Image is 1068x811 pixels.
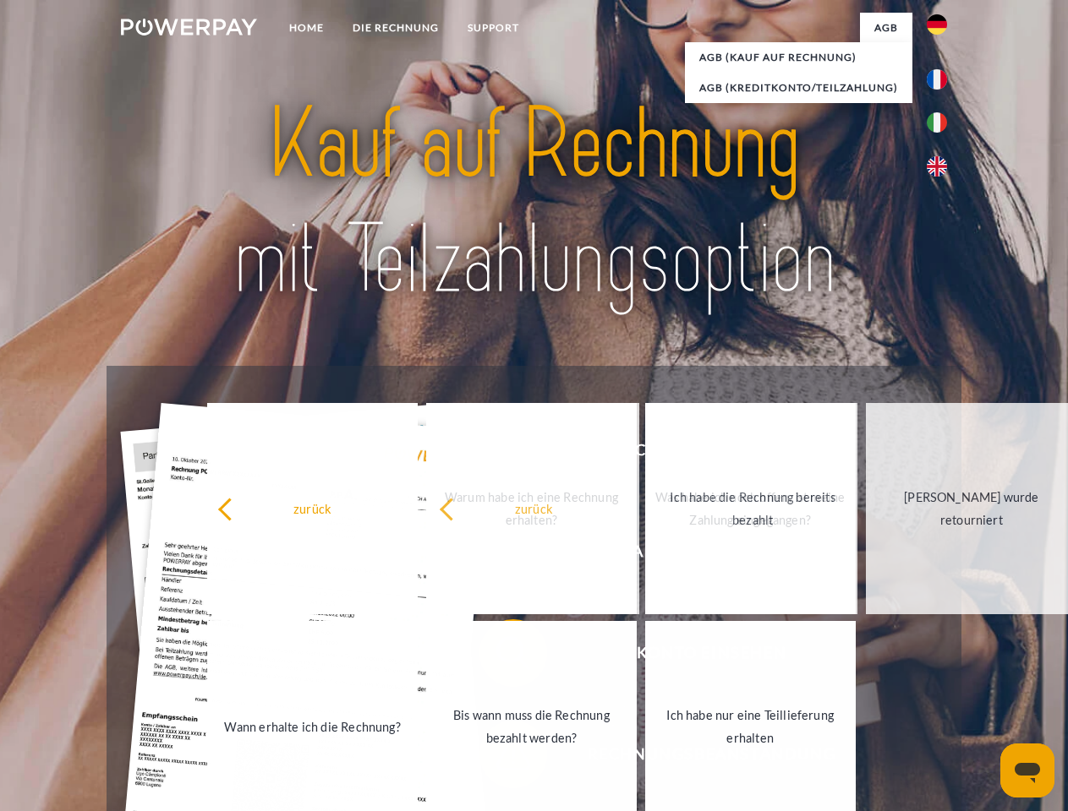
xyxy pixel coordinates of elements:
div: Wann erhalte ich die Rechnung? [217,715,408,738]
div: Bis wann muss die Rechnung bezahlt werden? [436,704,627,749]
div: Ich habe die Rechnung bereits bezahlt [658,486,848,531]
iframe: Schaltfläche zum Öffnen des Messaging-Fensters [1000,743,1054,797]
a: Home [275,13,338,43]
a: AGB (Kreditkonto/Teilzahlung) [685,73,912,103]
div: zurück [439,497,629,520]
img: de [927,14,947,35]
img: fr [927,69,947,90]
div: zurück [217,497,408,520]
img: title-powerpay_de.svg [162,81,906,324]
a: agb [860,13,912,43]
div: [PERSON_NAME] wurde retourniert [876,486,1066,531]
img: logo-powerpay-white.svg [121,19,257,35]
a: SUPPORT [453,13,534,43]
img: it [927,112,947,133]
a: AGB (Kauf auf Rechnung) [685,42,912,73]
div: Ich habe nur eine Teillieferung erhalten [655,704,846,749]
a: DIE RECHNUNG [338,13,453,43]
img: en [927,156,947,177]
